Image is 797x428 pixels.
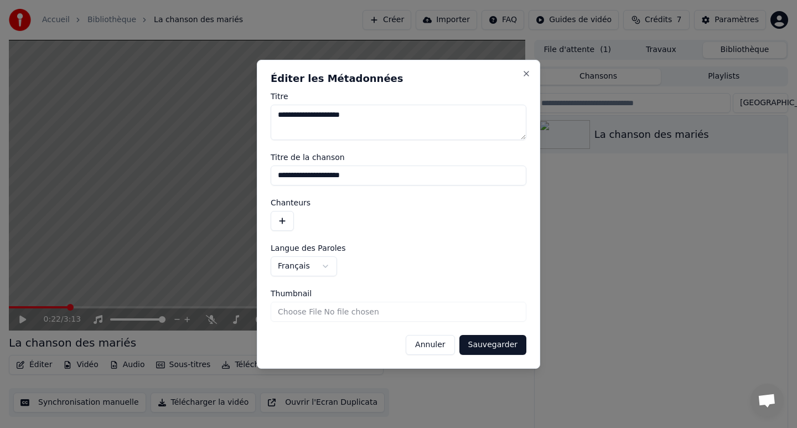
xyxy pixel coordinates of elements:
[459,335,526,355] button: Sauvegarder
[271,153,526,161] label: Titre de la chanson
[271,74,526,84] h2: Éditer les Métadonnées
[271,244,346,252] span: Langue des Paroles
[271,92,526,100] label: Titre
[271,199,526,207] label: Chanteurs
[406,335,454,355] button: Annuler
[271,290,312,297] span: Thumbnail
